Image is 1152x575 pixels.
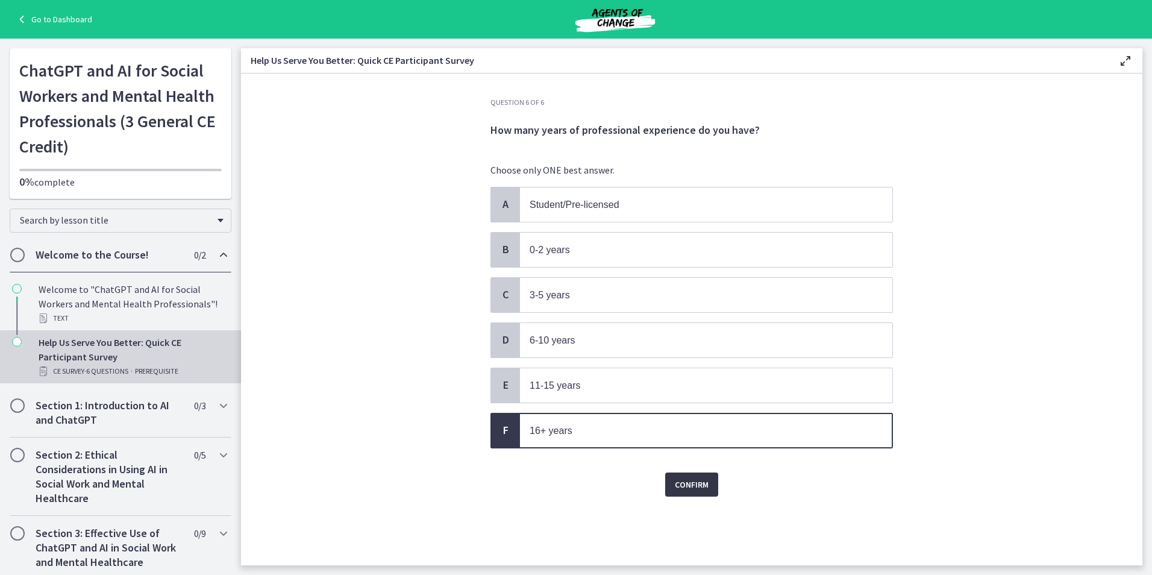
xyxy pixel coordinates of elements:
[14,12,92,27] a: Go to Dashboard
[194,398,205,413] span: 0 / 3
[498,378,513,392] span: E
[36,248,183,262] h2: Welcome to the Course!
[20,214,211,226] span: Search by lesson title
[665,473,718,497] button: Confirm
[251,53,1099,68] h3: Help Us Serve You Better: Quick CE Participant Survey
[39,364,227,379] div: CE Survey
[543,5,687,34] img: Agents of Change Social Work Test Prep
[530,335,575,345] span: 6-10 years
[131,364,133,379] span: ·
[84,364,128,379] span: · 6 Questions
[498,333,513,347] span: D
[194,248,205,262] span: 0 / 2
[530,245,570,255] span: 0-2 years
[530,426,572,436] span: 16+ years
[36,448,183,506] h2: Section 2: Ethical Considerations in Using AI in Social Work and Mental Healthcare
[498,242,513,257] span: B
[39,335,227,379] div: Help Us Serve You Better: Quick CE Participant Survey
[19,58,222,159] h1: ChatGPT and AI for Social Workers and Mental Health Professionals (3 General CE Credit)
[675,477,709,492] span: Confirm
[490,98,893,107] h3: Question 6 of 6
[490,123,893,137] h3: How many years of professional experience do you have?
[39,282,227,325] div: Welcome to "ChatGPT and AI for Social Workers and Mental Health Professionals"!
[194,448,205,462] span: 0 / 5
[36,398,183,427] h2: Section 1: Introduction to AI and ChatGPT
[498,423,513,438] span: F
[490,163,893,177] p: Choose only ONE best answer.
[36,526,183,570] h2: Section 3: Effective Use of ChatGPT and AI in Social Work and Mental Healthcare
[39,311,227,325] div: Text
[530,290,570,300] span: 3-5 years
[19,175,222,189] p: complete
[498,287,513,302] span: C
[10,209,231,233] div: Search by lesson title
[19,175,34,189] span: 0%
[530,380,581,391] span: 11-15 years
[498,197,513,212] span: A
[135,364,178,379] span: PREREQUISITE
[194,526,205,541] span: 0 / 9
[530,200,619,210] span: Student/Pre-licensed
